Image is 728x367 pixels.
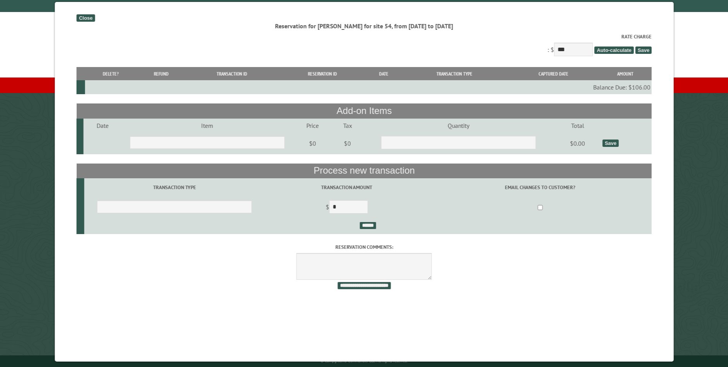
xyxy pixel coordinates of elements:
[85,80,652,94] td: Balance Due: $106.00
[508,67,598,81] th: Captured Date
[554,133,601,154] td: $0.00
[278,67,367,81] th: Reservation ID
[367,67,400,81] th: Date
[594,47,634,54] span: Auto-calculate
[122,119,293,133] td: Item
[77,103,652,118] th: Add-on Items
[77,14,95,22] div: Close
[137,67,185,81] th: Refund
[332,133,363,154] td: $0
[292,133,332,154] td: $0
[185,67,278,81] th: Transaction ID
[602,140,618,147] div: Save
[77,243,652,251] label: Reservation comments:
[598,67,651,81] th: Amount
[264,197,428,219] td: $
[85,67,137,81] th: Delete?
[266,184,427,191] label: Transaction Amount
[430,184,650,191] label: Email changes to customer?
[554,119,601,133] td: Total
[400,67,508,81] th: Transaction Type
[77,22,652,30] div: Reservation for [PERSON_NAME] for site 54, from [DATE] to [DATE]
[292,119,332,133] td: Price
[77,33,652,58] div: : $
[332,119,363,133] td: Tax
[77,164,652,178] th: Process new transaction
[83,119,122,133] td: Date
[77,33,652,40] label: Rate Charge
[635,47,651,54] span: Save
[85,184,263,191] label: Transaction Type
[320,358,408,364] small: © Campground Commander LLC. All rights reserved.
[363,119,554,133] td: Quantity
